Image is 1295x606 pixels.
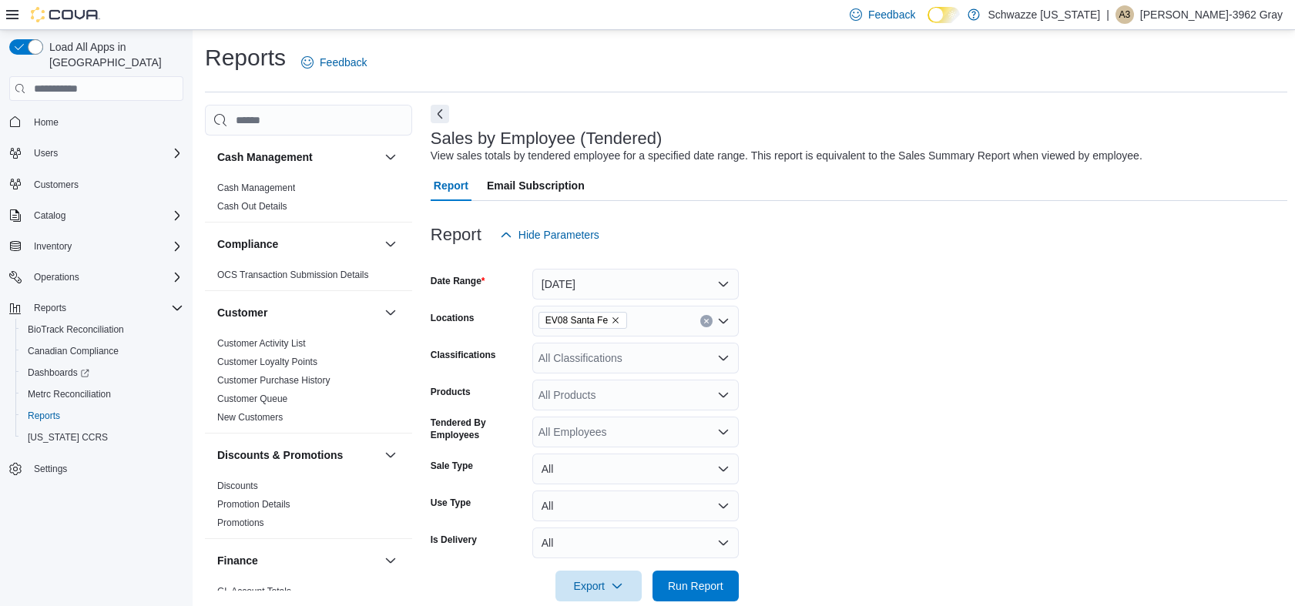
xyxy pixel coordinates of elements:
button: Inventory [3,236,190,257]
button: Customer [381,303,400,322]
button: Finance [381,551,400,570]
button: Finance [217,553,378,568]
a: Customers [28,176,85,194]
span: Dark Mode [928,23,928,24]
label: Use Type [431,497,471,509]
button: [US_STATE] CCRS [15,427,190,448]
a: Discounts [217,480,258,491]
span: Reports [28,410,60,422]
span: Export [565,571,632,601]
button: Compliance [217,236,378,252]
span: Report [434,170,468,201]
span: Promotion Details [217,498,290,511]
a: Cash Out Details [217,201,287,212]
a: Feedback [295,47,373,78]
a: GL Account Totals [217,586,291,597]
button: Export [555,571,642,601]
button: Operations [3,266,190,288]
span: Cash Out Details [217,200,287,213]
span: Inventory [34,240,72,253]
span: Customer Loyalty Points [217,356,317,368]
span: [US_STATE] CCRS [28,431,108,444]
input: Dark Mode [928,7,960,23]
h3: Report [431,226,481,244]
span: Home [28,112,183,131]
span: Canadian Compliance [28,345,119,357]
img: Cova [31,7,100,22]
a: Customer Queue [217,393,287,404]
span: EV08 Santa Fe [545,313,608,328]
label: Products [431,386,471,398]
label: Tendered By Employees [431,417,526,441]
label: Locations [431,312,475,324]
span: Dashboards [28,367,89,379]
span: Load All Apps in [GEOGRAPHIC_DATA] [43,39,183,70]
label: Is Delivery [431,534,477,546]
button: Cash Management [381,148,400,166]
button: BioTrack Reconciliation [15,319,190,340]
button: Customer [217,305,378,320]
span: GL Account Totals [217,585,291,598]
span: Metrc Reconciliation [28,388,111,400]
h3: Discounts & Promotions [217,447,343,463]
span: BioTrack Reconciliation [22,320,183,339]
a: Home [28,113,65,132]
span: A3 [1119,5,1130,24]
button: All [532,454,739,484]
span: Washington CCRS [22,428,183,447]
a: Customer Loyalty Points [217,357,317,367]
button: All [532,527,739,558]
button: Customers [3,173,190,196]
div: Discounts & Promotions [205,477,412,538]
a: Promotion Details [217,499,290,510]
button: Operations [28,268,86,286]
span: Customers [28,175,183,194]
span: Cash Management [217,182,295,194]
span: Settings [28,459,183,478]
a: Dashboards [15,362,190,383]
label: Classifications [431,349,496,361]
button: Canadian Compliance [15,340,190,362]
button: Next [431,105,449,123]
label: Date Range [431,275,485,287]
button: Open list of options [717,426,730,438]
button: Reports [3,297,190,319]
h3: Sales by Employee (Tendered) [431,129,663,148]
button: [DATE] [532,269,739,300]
span: Email Subscription [487,170,585,201]
div: Customer [205,334,412,433]
span: Home [34,116,59,129]
span: Catalog [34,209,65,222]
label: Sale Type [431,460,473,472]
span: Discounts [217,480,258,492]
a: Customer Purchase History [217,375,330,386]
a: Metrc Reconciliation [22,385,117,403]
span: Catalog [28,206,183,225]
span: Metrc Reconciliation [22,385,183,403]
span: Inventory [28,237,183,256]
span: New Customers [217,411,283,424]
h3: Cash Management [217,149,313,165]
a: New Customers [217,412,283,423]
button: Open list of options [717,315,730,327]
a: Cash Management [217,182,295,193]
button: Remove EV08 Santa Fe from selection in this group [611,316,620,325]
button: Clear input [700,315,713,327]
a: Reports [22,407,66,425]
a: Customer Activity List [217,338,306,349]
p: [PERSON_NAME]-3962 Gray [1140,5,1283,24]
span: Operations [28,268,183,286]
button: Catalog [3,205,190,226]
button: Open list of options [717,352,730,364]
a: [US_STATE] CCRS [22,428,114,447]
span: Settings [34,463,67,475]
button: Settings [3,457,190,480]
button: Reports [15,405,190,427]
h3: Finance [217,553,258,568]
span: EV08 Santa Fe [538,312,627,329]
nav: Complex example [9,104,183,520]
button: Cash Management [217,149,378,165]
div: Compliance [205,266,412,290]
span: Reports [34,302,66,314]
span: BioTrack Reconciliation [28,323,124,336]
